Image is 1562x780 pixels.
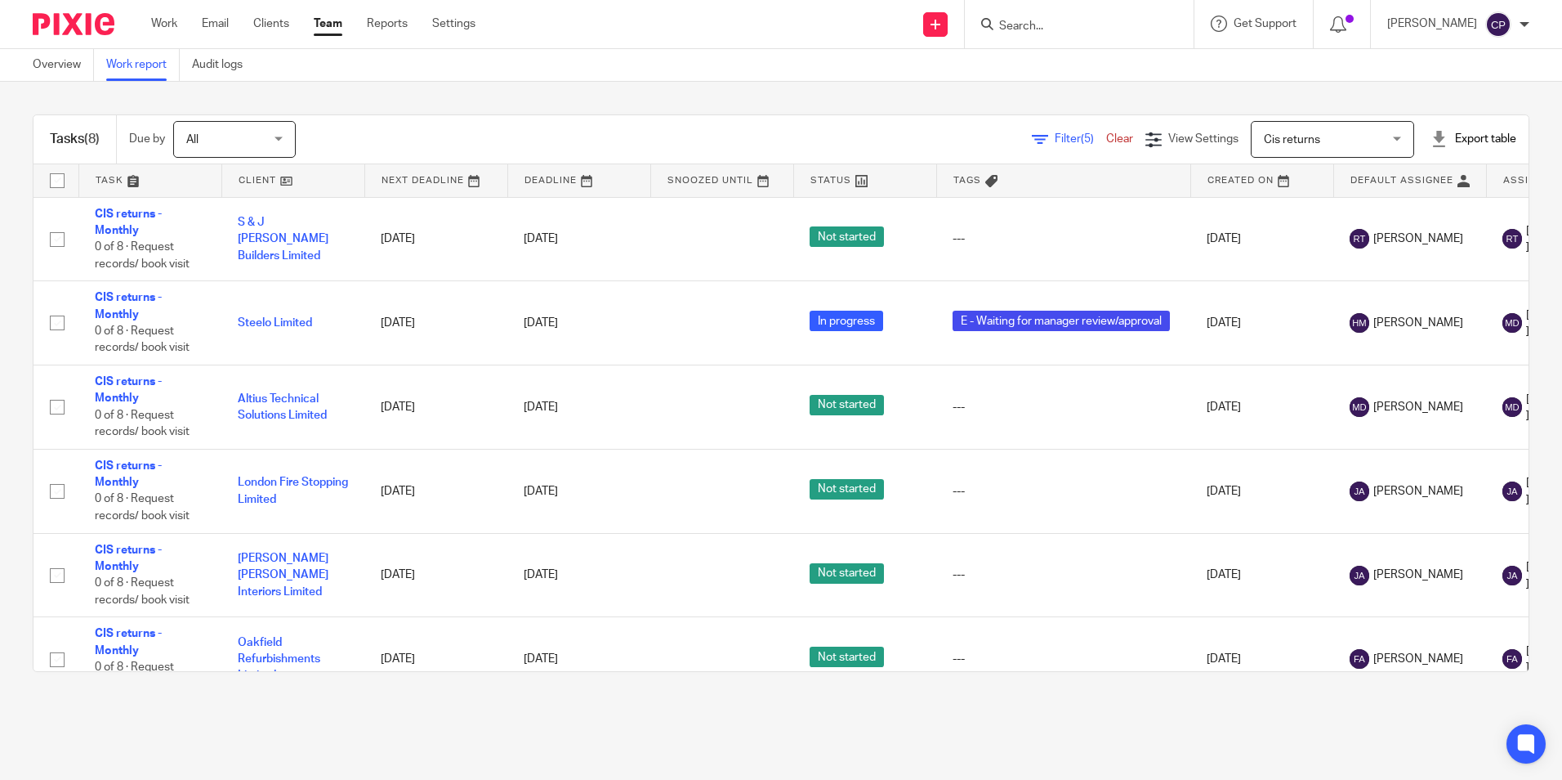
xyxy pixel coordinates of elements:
[95,661,190,690] span: 0 of 8 · Request records/ book visit
[1350,397,1369,417] img: svg%3E
[1234,18,1296,29] span: Get Support
[106,49,180,81] a: Work report
[997,20,1145,34] input: Search
[1168,133,1238,145] span: View Settings
[95,325,190,354] span: 0 of 8 · Request records/ book visit
[1373,483,1463,500] span: [PERSON_NAME]
[364,281,507,365] td: [DATE]
[95,208,162,236] a: CIS returns - Monthly
[84,132,100,146] span: (8)
[95,292,162,320] a: CIS returns - Monthly
[367,16,408,32] a: Reports
[524,231,634,247] div: [DATE]
[1430,131,1516,147] div: Export table
[1350,649,1369,669] img: svg%3E
[432,16,475,32] a: Settings
[953,399,1174,415] div: ---
[364,365,507,450] td: [DATE]
[1373,231,1463,247] span: [PERSON_NAME]
[1190,281,1333,365] td: [DATE]
[95,241,190,270] span: 0 of 8 · Request records/ book visit
[524,567,634,583] div: [DATE]
[953,311,1170,331] span: E - Waiting for manager review/approval
[1502,566,1522,585] img: svg%3E
[1055,133,1106,145] span: Filter
[810,647,884,667] span: Not started
[314,16,342,32] a: Team
[364,197,507,281] td: [DATE]
[238,393,327,421] a: Altius Technical Solutions Limited
[186,134,199,146] span: All
[1502,313,1522,333] img: svg%3E
[95,410,190,438] span: 0 of 8 · Request records/ book visit
[1190,197,1333,281] td: [DATE]
[953,651,1174,667] div: ---
[192,49,255,81] a: Audit logs
[1190,617,1333,702] td: [DATE]
[1190,365,1333,450] td: [DATE]
[1373,399,1463,415] span: [PERSON_NAME]
[95,376,162,404] a: CIS returns - Monthly
[1190,533,1333,617] td: [DATE]
[1106,133,1133,145] a: Clear
[810,311,883,331] span: In progress
[1485,11,1511,38] img: svg%3E
[202,16,229,32] a: Email
[953,231,1174,247] div: ---
[524,315,634,331] div: [DATE]
[1264,134,1320,146] span: Cis returns
[1373,567,1463,583] span: [PERSON_NAME]
[1373,315,1463,331] span: [PERSON_NAME]
[364,533,507,617] td: [DATE]
[1502,229,1522,249] img: svg%3E
[364,449,507,533] td: [DATE]
[810,563,884,584] span: Not started
[364,617,507,702] td: [DATE]
[50,131,100,148] h1: Tasks
[524,651,634,667] div: [DATE]
[1387,16,1477,32] p: [PERSON_NAME]
[238,553,328,598] a: [PERSON_NAME] [PERSON_NAME] Interiors Limited
[238,477,348,504] a: London Fire Stopping Limited
[1350,229,1369,249] img: svg%3E
[1350,482,1369,501] img: svg%3E
[524,399,634,415] div: [DATE]
[238,217,328,262] a: S & J [PERSON_NAME] Builders Limited
[1502,397,1522,417] img: svg%3E
[151,16,177,32] a: Work
[810,226,884,247] span: Not started
[524,483,634,500] div: [DATE]
[810,479,884,500] span: Not started
[810,395,884,415] span: Not started
[1350,566,1369,585] img: svg%3E
[1081,133,1094,145] span: (5)
[129,131,165,147] p: Due by
[953,483,1174,500] div: ---
[95,628,162,656] a: CIS returns - Monthly
[95,578,190,607] span: 0 of 8 · Request records/ book visit
[1502,649,1522,669] img: svg%3E
[253,16,289,32] a: Clients
[1502,482,1522,501] img: svg%3E
[953,567,1174,583] div: ---
[238,637,320,682] a: Oakfield Refurbishments Limited
[95,460,162,488] a: CIS returns - Monthly
[95,494,190,522] span: 0 of 8 · Request records/ book visit
[1350,313,1369,333] img: svg%3E
[33,49,94,81] a: Overview
[1190,449,1333,533] td: [DATE]
[95,545,162,572] a: CIS returns - Monthly
[238,317,312,329] a: Steelo Limited
[1373,651,1463,667] span: [PERSON_NAME]
[33,13,114,35] img: Pixie
[953,176,981,185] span: Tags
